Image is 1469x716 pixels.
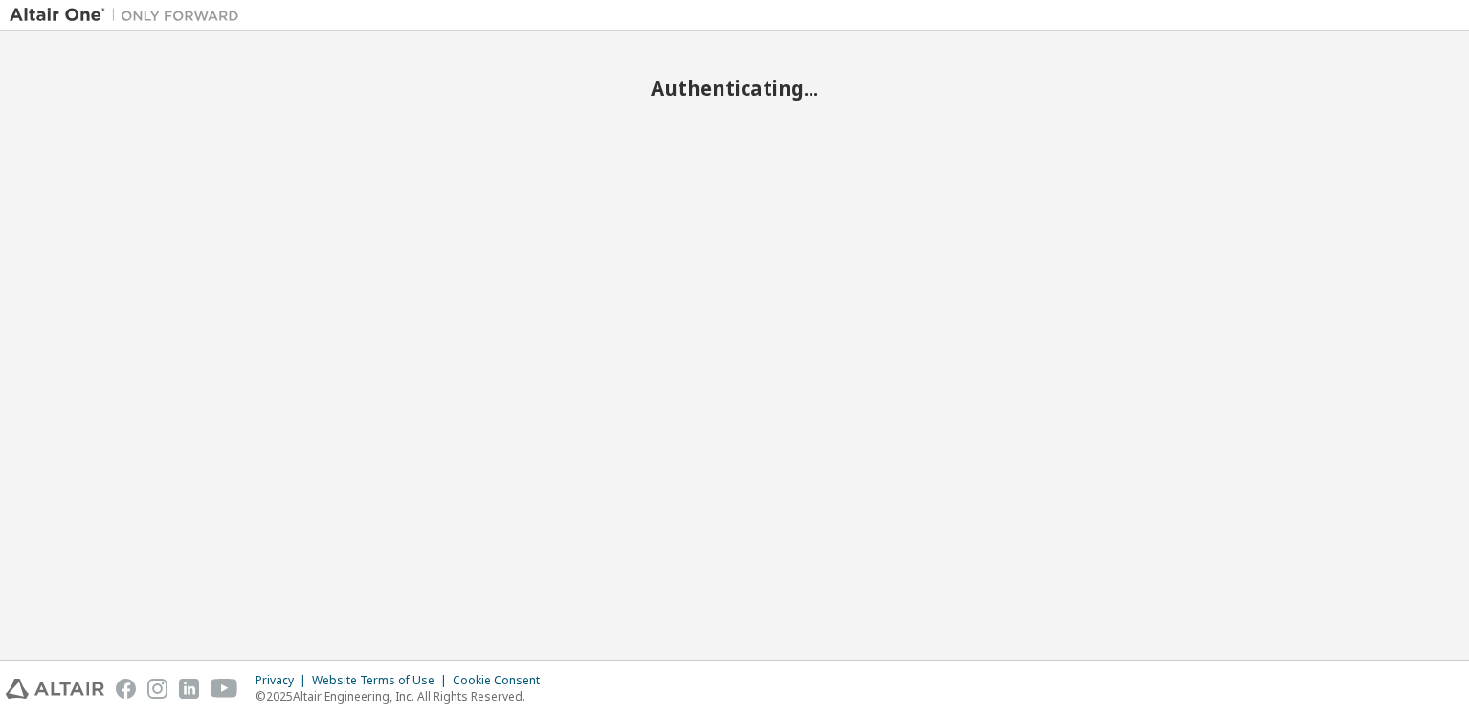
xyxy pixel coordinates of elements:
[10,76,1459,101] h2: Authenticating...
[179,679,199,699] img: linkedin.svg
[10,6,249,25] img: Altair One
[312,673,453,688] div: Website Terms of Use
[211,679,238,699] img: youtube.svg
[453,673,551,688] div: Cookie Consent
[256,688,551,705] p: © 2025 Altair Engineering, Inc. All Rights Reserved.
[147,679,167,699] img: instagram.svg
[6,679,104,699] img: altair_logo.svg
[116,679,136,699] img: facebook.svg
[256,673,312,688] div: Privacy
